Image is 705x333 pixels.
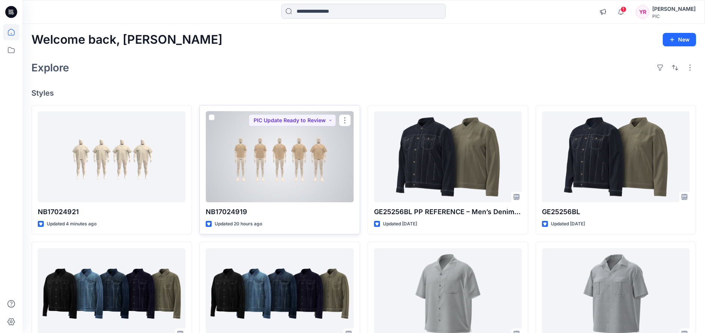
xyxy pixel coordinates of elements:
[383,220,417,228] p: Updated [DATE]
[636,5,649,19] div: YR
[551,220,585,228] p: Updated [DATE]
[652,13,696,19] div: PIC
[374,207,522,217] p: GE25256BL PP REFERENCE – Men’s Denim Jacket
[31,62,69,74] h2: Explore
[215,220,262,228] p: Updated 20 hours ago
[663,33,696,46] button: New
[206,207,353,217] p: NB17024919
[374,111,522,203] a: GE25256BL PP REFERENCE – Men’s Denim Jacket
[652,4,696,13] div: [PERSON_NAME]
[542,111,690,203] a: GE25256BL
[31,33,223,47] h2: Welcome back, [PERSON_NAME]
[38,111,186,203] a: NB17024921
[47,220,96,228] p: Updated 4 minutes ago
[620,6,626,12] span: 1
[38,207,186,217] p: NB17024921
[206,111,353,203] a: NB17024919
[31,89,696,98] h4: Styles
[542,207,690,217] p: GE25256BL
